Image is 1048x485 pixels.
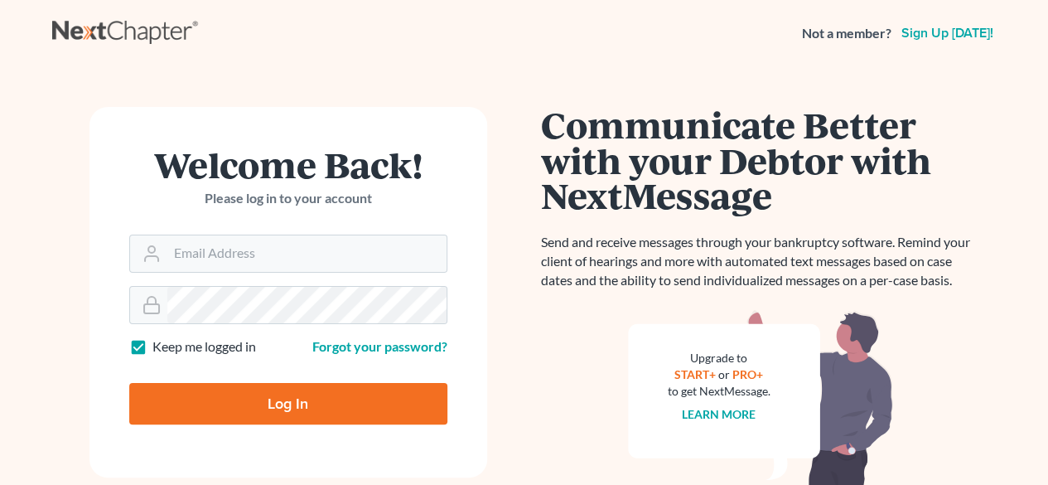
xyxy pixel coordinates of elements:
[668,350,770,366] div: Upgrade to
[732,367,763,381] a: PRO+
[312,338,447,354] a: Forgot your password?
[541,107,980,213] h1: Communicate Better with your Debtor with NextMessage
[129,383,447,424] input: Log In
[129,189,447,208] p: Please log in to your account
[129,147,447,182] h1: Welcome Back!
[802,24,891,43] strong: Not a member?
[167,235,447,272] input: Email Address
[718,367,730,381] span: or
[152,337,256,356] label: Keep me logged in
[674,367,716,381] a: START+
[898,27,997,40] a: Sign up [DATE]!
[682,407,756,421] a: Learn more
[541,233,980,290] p: Send and receive messages through your bankruptcy software. Remind your client of hearings and mo...
[668,383,770,400] div: to get NextMessage.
